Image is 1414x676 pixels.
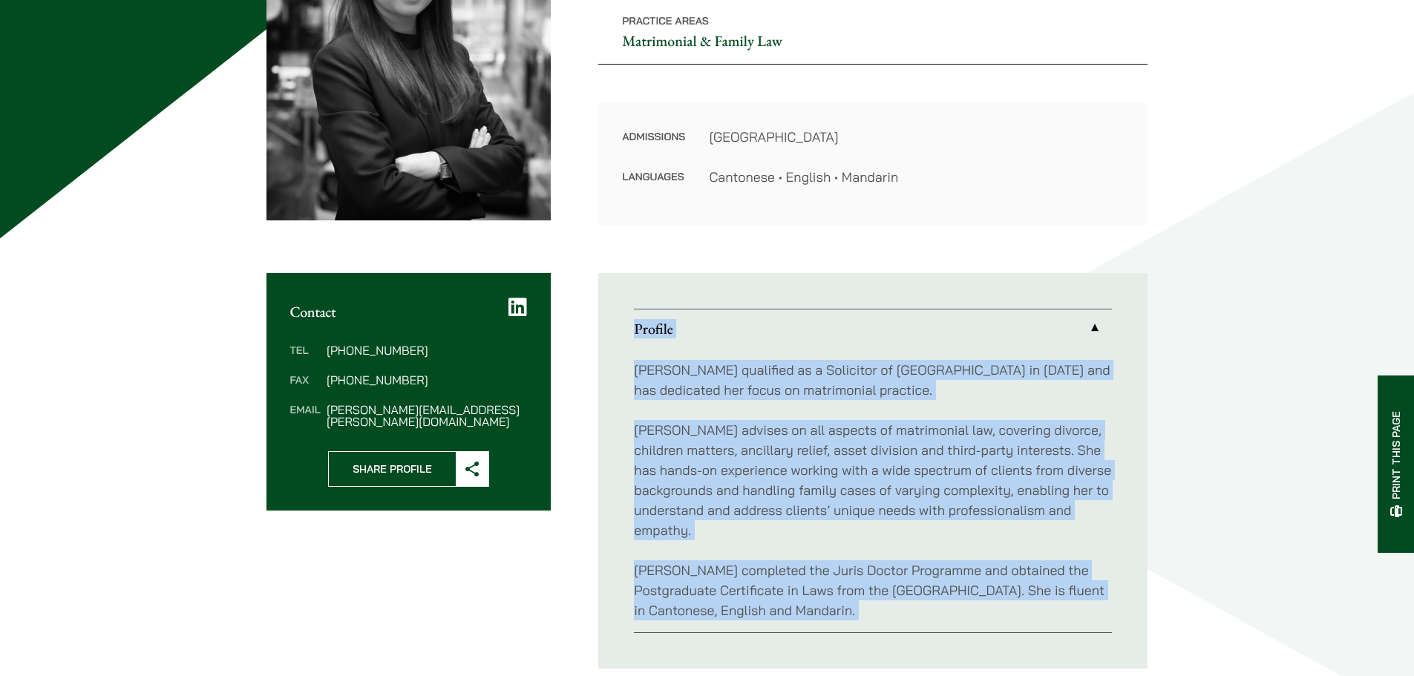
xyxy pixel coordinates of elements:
[327,344,527,356] dd: [PHONE_NUMBER]
[622,127,685,167] dt: Admissions
[329,452,456,486] span: Share Profile
[622,167,685,187] dt: Languages
[290,404,321,427] dt: Email
[634,420,1112,540] p: [PERSON_NAME] advises on all aspects of matrimonial law, covering divorce, children matters, anci...
[622,31,782,50] a: Matrimonial & Family Law
[634,560,1112,620] p: [PERSON_NAME] completed the Juris Doctor Programme and obtained the Postgraduate Certificate in L...
[622,14,709,27] span: Practice Areas
[327,374,527,386] dd: [PHONE_NUMBER]
[634,309,1112,348] a: Profile
[290,303,528,321] h2: Contact
[634,360,1112,400] p: [PERSON_NAME] qualified as a Solicitor of [GEOGRAPHIC_DATA] in [DATE] and has dedicated her focus...
[290,344,321,374] dt: Tel
[709,127,1124,147] dd: [GEOGRAPHIC_DATA]
[508,297,527,318] a: LinkedIn
[634,348,1112,632] div: Profile
[290,374,321,404] dt: Fax
[709,167,1124,187] dd: Cantonese • English • Mandarin
[327,404,527,427] dd: [PERSON_NAME][EMAIL_ADDRESS][PERSON_NAME][DOMAIN_NAME]
[328,451,489,487] button: Share Profile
